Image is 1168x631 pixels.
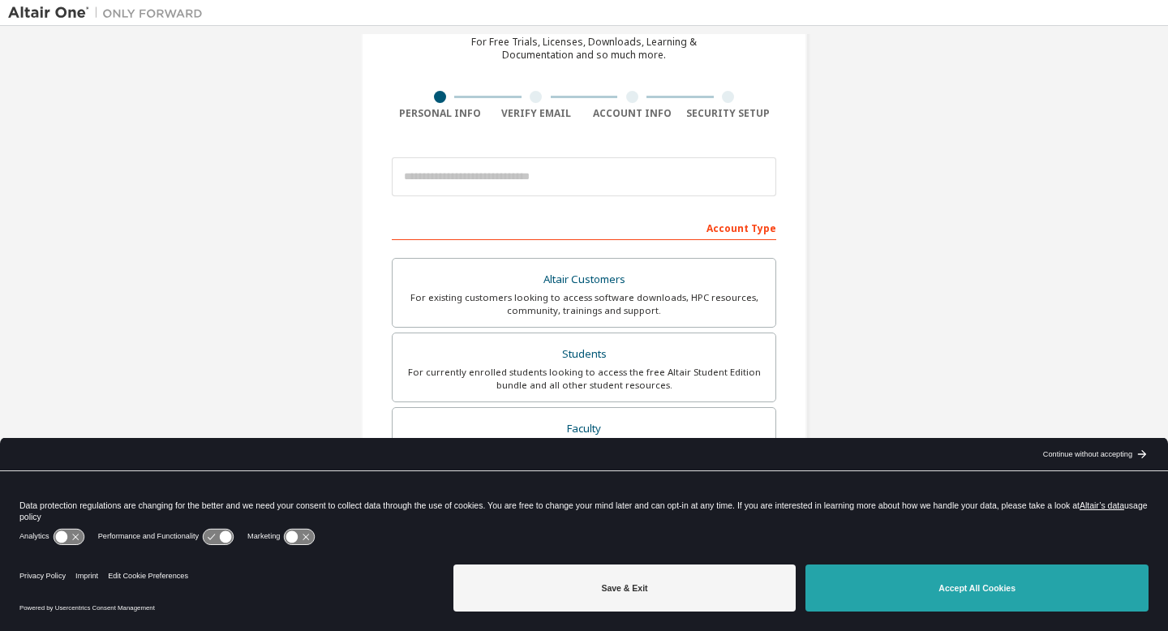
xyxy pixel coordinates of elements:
div: Altair Customers [402,268,766,291]
div: Account Info [584,107,681,120]
div: Students [402,343,766,366]
div: For Free Trials, Licenses, Downloads, Learning & Documentation and so much more. [471,36,697,62]
div: For existing customers looking to access software downloads, HPC resources, community, trainings ... [402,291,766,317]
div: For currently enrolled students looking to access the free Altair Student Edition bundle and all ... [402,366,766,392]
div: Verify Email [488,107,585,120]
div: Faculty [402,418,766,440]
img: Altair One [8,5,211,21]
div: Personal Info [392,107,488,120]
div: Security Setup [681,107,777,120]
div: Account Type [392,214,776,240]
